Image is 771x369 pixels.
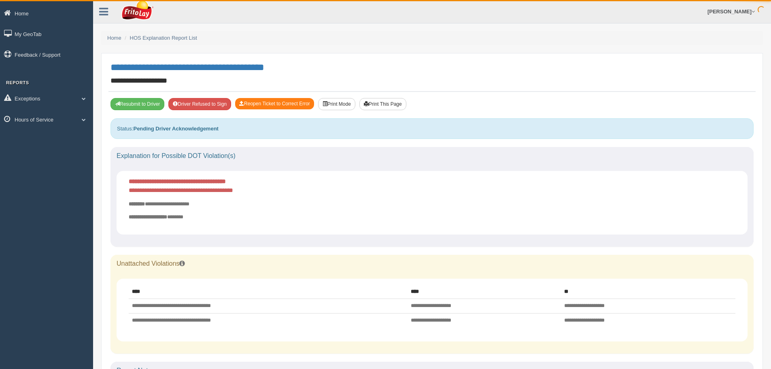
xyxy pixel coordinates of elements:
a: HOS Explanation Report List [130,35,197,41]
button: Resubmit To Driver [110,98,164,110]
a: Home [107,35,121,41]
div: Unattached Violations [110,255,754,273]
strong: Pending Driver Acknowledgement [133,126,218,132]
div: Explanation for Possible DOT Violation(s) [110,147,754,165]
button: Driver Refused to Sign [168,98,231,110]
button: Reopen Ticket [235,98,314,109]
button: Print Mode [318,98,355,110]
div: Status: [110,118,754,139]
button: Print This Page [359,98,406,110]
